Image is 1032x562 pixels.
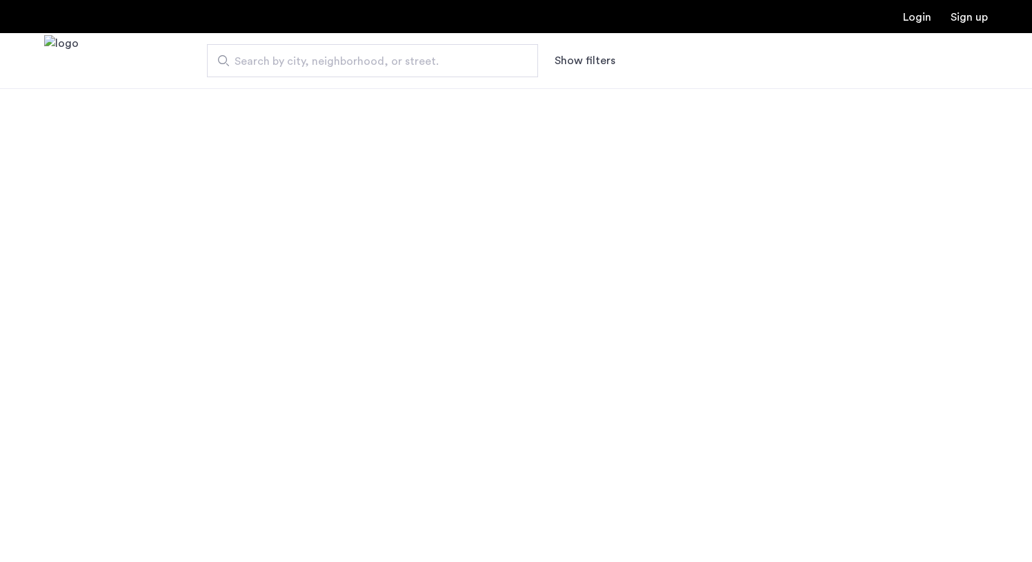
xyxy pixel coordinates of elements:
input: Apartment Search [207,44,538,77]
a: Registration [951,12,988,23]
button: Show or hide filters [555,52,615,69]
span: Search by city, neighborhood, or street. [235,53,499,70]
img: logo [44,35,79,87]
a: Cazamio Logo [44,35,79,87]
a: Login [903,12,931,23]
